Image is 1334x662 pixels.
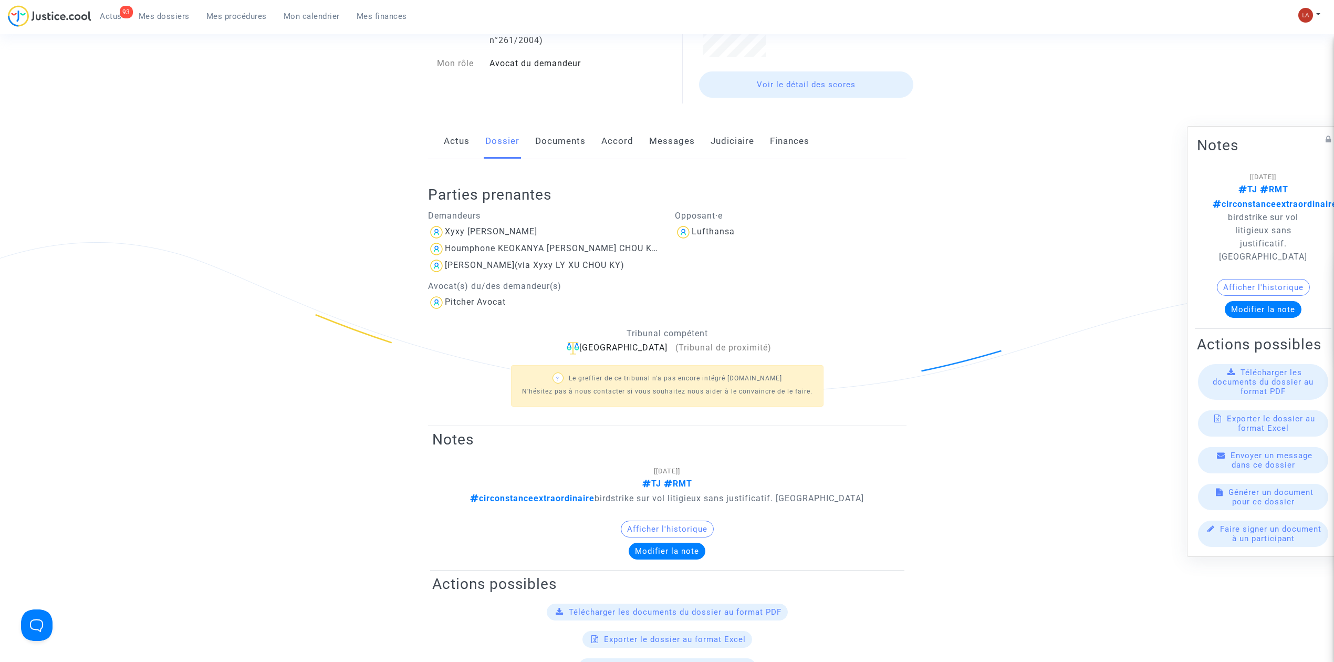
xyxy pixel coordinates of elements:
[515,260,624,270] span: (via Xyxy LY XU CHOU KY)
[649,124,695,159] a: Messages
[420,57,482,70] div: Mon rôle
[658,243,767,253] span: (via Xyxy LY XU CHOU KY)
[428,257,445,274] img: icon-user.svg
[601,124,633,159] a: Accord
[120,6,133,18] div: 93
[1227,414,1315,433] span: Exporter le dossier au format Excel
[1225,301,1301,318] button: Modifier la note
[21,609,53,641] iframe: Help Scout Beacon - Open
[1238,184,1257,194] span: TJ
[428,185,914,204] h2: Parties prenantes
[428,342,906,355] div: [GEOGRAPHIC_DATA]
[654,467,680,475] span: [[DATE]]
[692,226,735,236] div: Lufthansa
[675,209,906,222] p: Opposant·e
[198,8,275,24] a: Mes procédures
[445,243,658,253] div: Houmphone KEOKANYA [PERSON_NAME] CHOU KY
[569,607,781,617] span: Télécharger les documents du dossier au format PDF
[470,493,595,503] span: circonstanceextraordinaire
[1298,8,1313,23] img: 3f9b7d9779f7b0ffc2b90d026f0682a9
[567,342,579,355] img: icon-faciliter-sm.svg
[485,124,519,159] a: Dossier
[8,5,91,27] img: jc-logo.svg
[675,224,692,241] img: icon-user.svg
[432,575,902,593] h2: Actions possibles
[675,343,772,353] span: (Tribunal de proximité)
[445,226,537,236] div: Xyxy [PERSON_NAME]
[428,327,906,340] p: Tribunal compétent
[629,543,705,560] button: Modifier la note
[1197,136,1329,154] h2: Notes
[432,430,902,449] h2: Notes
[428,241,445,257] img: icon-user.svg
[699,71,913,98] a: Voir le détail des scores
[130,8,198,24] a: Mes dossiers
[357,12,407,21] span: Mes finances
[445,260,515,270] div: [PERSON_NAME]
[535,124,586,159] a: Documents
[1213,368,1314,396] span: Télécharger les documents du dossier au format PDF
[428,294,445,311] img: icon-user.svg
[445,297,506,307] div: Pitcher Avocat
[100,12,122,21] span: Actus
[661,479,692,489] span: RMT
[1220,524,1321,543] span: Faire signer un document à un participant
[428,209,660,222] p: Demandeurs
[522,372,812,398] p: Le greffier de ce tribunal n'a pas encore intégré [DOMAIN_NAME] N'hésitez pas à nous contacter si...
[444,124,470,159] a: Actus
[482,57,667,70] div: Avocat du demandeur
[470,493,864,503] span: birdstrike sur vol litigieux sans justificatif. [GEOGRAPHIC_DATA]
[275,8,348,24] a: Mon calendrier
[711,124,754,159] a: Judiciaire
[428,224,445,241] img: icon-user.svg
[1250,173,1276,181] span: [[DATE]]
[642,479,661,489] span: TJ
[284,12,340,21] span: Mon calendrier
[1257,184,1288,194] span: RMT
[1197,335,1329,354] h2: Actions possibles
[556,376,559,381] span: ?
[1228,488,1314,506] span: Générer un document pour ce dossier
[770,124,809,159] a: Finances
[1231,451,1312,470] span: Envoyer un message dans ce dossier
[91,8,130,24] a: 93Actus
[1217,279,1310,296] button: Afficher l'historique
[604,635,746,644] span: Exporter le dossier au format Excel
[428,280,660,293] p: Avocat(s) du/des demandeur(s)
[206,12,267,21] span: Mes procédures
[139,12,190,21] span: Mes dossiers
[348,8,415,24] a: Mes finances
[621,521,714,537] button: Afficher l'historique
